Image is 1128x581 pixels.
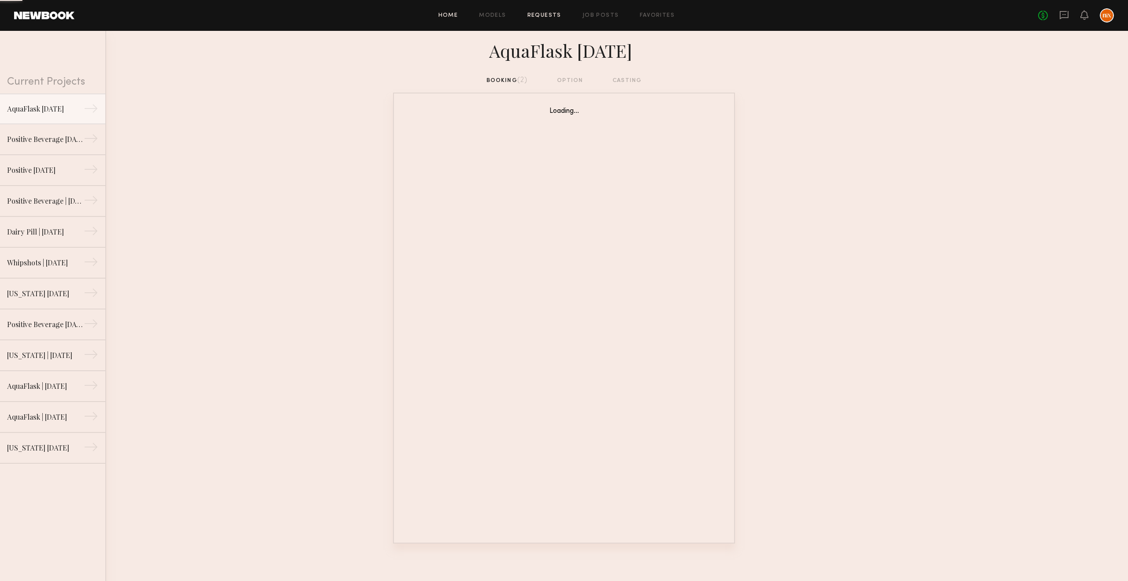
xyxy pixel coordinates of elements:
div: Positive Beverage [DATE] [7,134,84,145]
div: → [84,224,98,242]
div: [US_STATE] [DATE] [7,288,84,299]
div: [US_STATE] [DATE] [7,443,84,453]
div: → [84,347,98,365]
div: Whipshots | [DATE] [7,257,84,268]
div: → [84,162,98,180]
div: Positive Beverage | [DATE] [7,196,84,206]
div: → [84,409,98,427]
a: Favorites [640,13,675,19]
div: → [84,317,98,334]
a: Job Posts [583,13,619,19]
div: AquaFlask [DATE] [7,104,84,114]
div: → [84,286,98,303]
div: → [84,193,98,211]
div: Positive [DATE] [7,165,84,175]
div: → [84,440,98,458]
div: AquaFlask | [DATE] [7,381,84,391]
div: Loading... [412,108,716,115]
div: → [84,131,98,149]
div: → [84,255,98,272]
a: Requests [527,13,561,19]
div: AquaFlask [DATE] [393,38,735,62]
a: Models [479,13,506,19]
a: Home [438,13,458,19]
div: → [84,378,98,396]
div: Dairy Pill | [DATE] [7,227,84,237]
div: Positive Beverage [DATE] [7,319,84,330]
div: AquaFlask | [DATE] [7,412,84,422]
div: → [84,101,98,119]
div: [US_STATE] | [DATE] [7,350,84,361]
